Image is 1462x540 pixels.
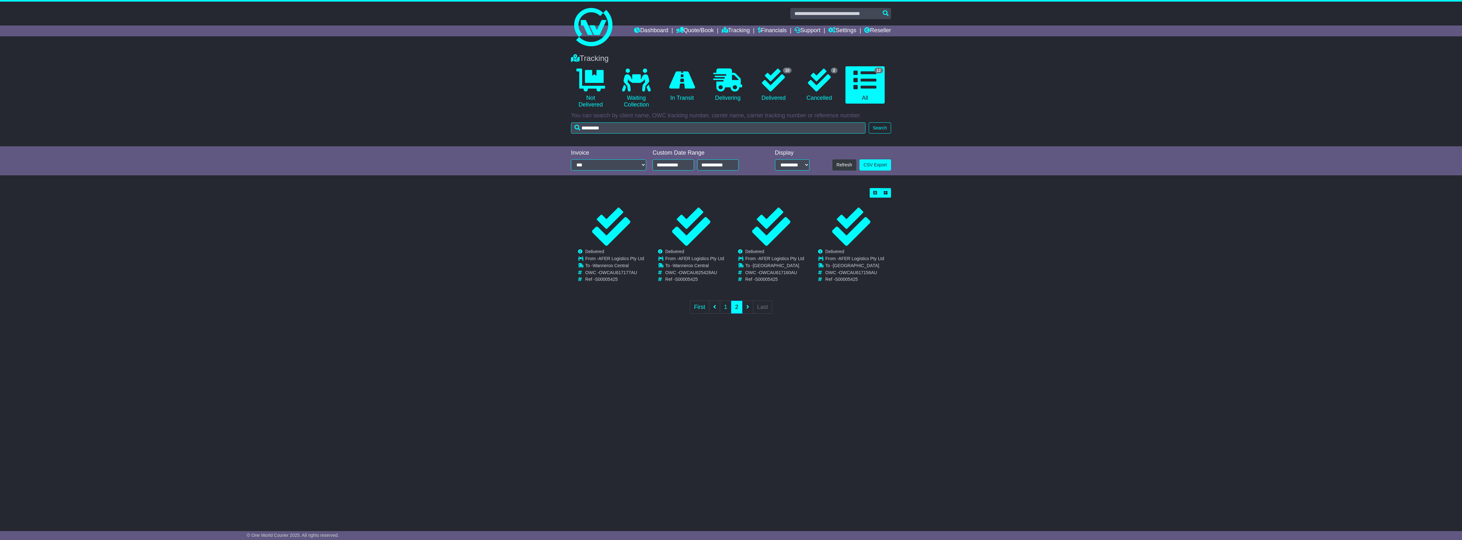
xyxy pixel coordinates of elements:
a: Dashboard [634,26,668,36]
span: Delivered [585,249,604,254]
span: S00005425 [675,277,698,282]
a: 2 Cancelled [800,66,839,104]
button: Refresh [832,159,856,171]
span: OWCAU617156AU [839,270,877,275]
td: OWC - [825,270,884,277]
a: Settings [828,26,856,36]
div: Display [775,150,809,157]
span: [GEOGRAPHIC_DATA] [833,263,879,268]
a: Support [794,26,820,36]
a: Not Delivered [571,66,610,111]
a: First [690,301,709,314]
span: Delivered [825,249,844,254]
td: To - [825,263,884,270]
p: You can search by client name, OWC tracking number, carrier name, carrier tracking number or refe... [571,112,891,119]
span: © One World Courier 2025. All rights reserved. [247,533,339,538]
span: AFER Logistics Pty Ltd [838,256,884,261]
span: 10 [783,68,792,73]
td: From - [825,256,884,263]
a: 12 All [845,66,885,104]
td: From - [585,256,644,263]
td: To - [745,263,804,270]
a: Tracking [722,26,750,36]
span: AFER Logistics Pty Ltd [598,256,644,261]
span: OWCAU617160AU [759,270,797,275]
span: AFER Logistics Pty Ltd [678,256,724,261]
span: [GEOGRAPHIC_DATA] [753,263,799,268]
div: Tracking [568,54,894,63]
td: Ref - [825,277,884,282]
a: 2 [731,301,742,314]
td: To - [665,263,724,270]
span: AFER Logistics Pty Ltd [758,256,804,261]
td: Ref - [745,277,804,282]
span: 12 [874,68,883,73]
a: Reseller [864,26,891,36]
button: Search [869,122,891,134]
td: From - [745,256,804,263]
td: From - [665,256,724,263]
td: OWC - [585,270,644,277]
span: Delivered [665,249,684,254]
span: OWCAU625428AU [679,270,717,275]
td: Ref - [585,277,644,282]
a: 1 [720,301,731,314]
a: 10 Delivered [754,66,793,104]
a: Delivering [708,66,747,104]
a: CSV Export [859,159,891,171]
a: Quote/Book [676,26,714,36]
span: OWCAU617177AU [599,270,637,275]
a: Financials [758,26,787,36]
td: To - [585,263,644,270]
td: OWC - [745,270,804,277]
a: Waiting Collection [617,66,656,111]
span: Wanneroo Central [593,263,629,268]
td: Ref - [665,277,724,282]
div: Custom Date Range [653,150,755,157]
div: Invoice [571,150,646,157]
span: S00005425 [755,277,778,282]
span: Delivered [745,249,764,254]
span: S00005425 [835,277,858,282]
td: OWC - [665,270,724,277]
span: 2 [831,68,837,73]
a: In Transit [662,66,702,104]
span: S00005425 [595,277,618,282]
span: Wanneroo Central [673,263,709,268]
